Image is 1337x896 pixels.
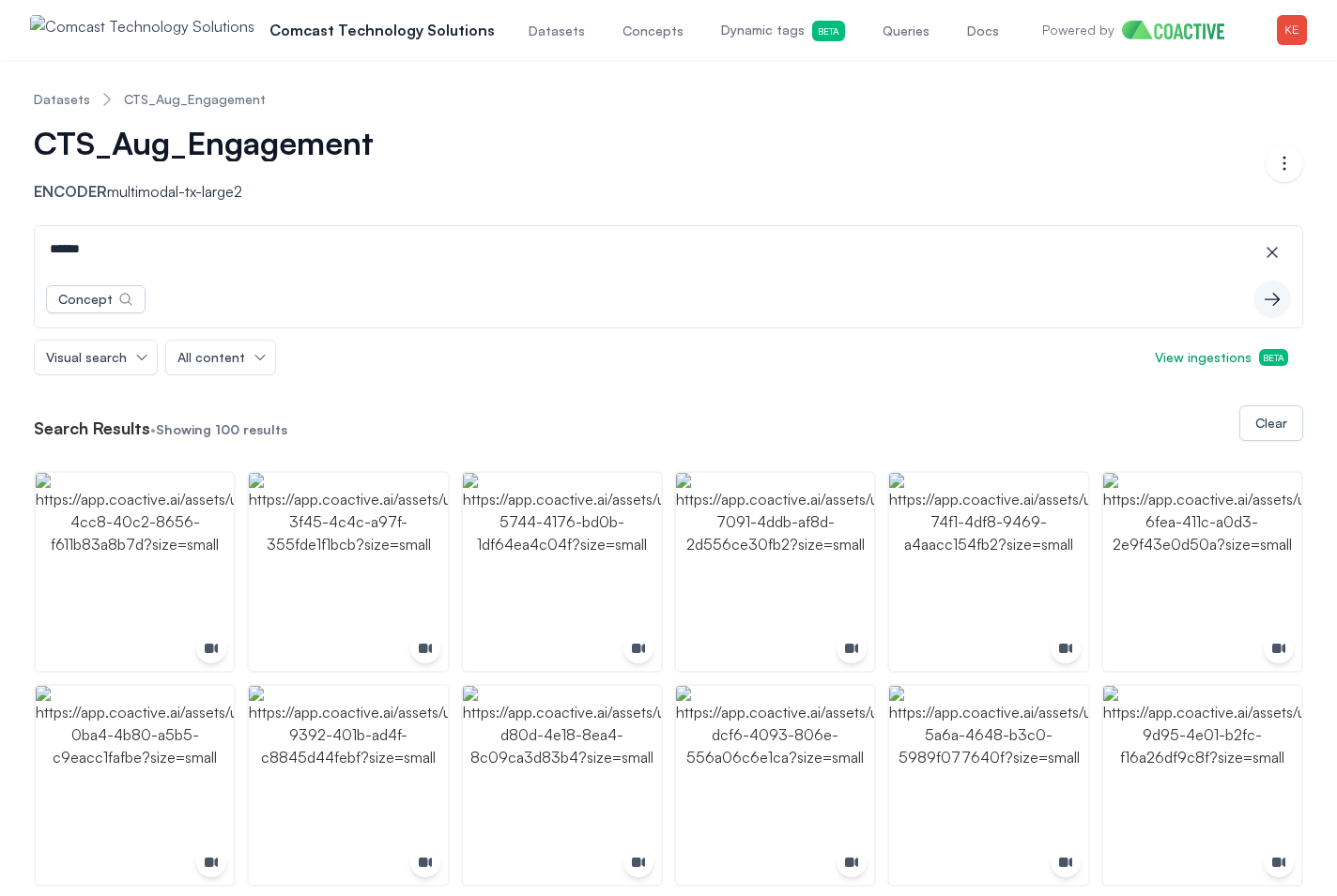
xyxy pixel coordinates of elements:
img: Menu for the logged in user [1277,15,1307,45]
button: Concept [46,285,146,313]
span: Queries [883,22,930,40]
span: Beta [812,21,845,41]
span: View ingestions [1155,348,1288,367]
span: Dynamic tags [721,21,845,41]
span: Encoder [34,182,107,201]
img: https://app.coactive.ai/assets/ui/images/coactive/CTS_Aug_Engagement_1754597090290/e257b5bc-7091-... [676,473,874,671]
p: Comcast Technology Solutions [269,19,495,41]
img: https://app.coactive.ai/assets/ui/images/coactive/CTS_Aug_Engagement_1754597090290/5bb9d61c-d80d-... [463,686,661,884]
button: View ingestionsBeta [1140,341,1303,374]
button: CTS_Aug_Engagement [34,124,400,161]
span: • [150,419,156,438]
button: Visual search [35,341,157,374]
span: Visual search [46,348,127,367]
img: https://app.coactive.ai/assets/ui/images/coactive/CTS_Aug_Engagement_1754597090290/70d5537c-9d95-... [1103,686,1301,884]
img: https://app.coactive.ai/assets/ui/images/coactive/CTS_Aug_Engagement_1754597090290/9df44473-3f45-... [249,473,447,671]
img: https://app.coactive.ai/assets/ui/images/coactive/CTS_Aug_Engagement_1754597090290/6de6e8b3-5744-... [463,473,661,671]
img: Home [1122,21,1239,39]
img: https://app.coactive.ai/assets/ui/images/coactive/CTS_Aug_Engagement_1754597090290/0aa68da3-4cc8-... [36,473,234,671]
img: https://app.coactive.ai/assets/ui/images/coactive/CTS_Aug_Engagement_1754597090290/29884499-6fea-... [1103,473,1301,671]
p: multimodal-tx-large2 [34,180,415,203]
a: CTS_Aug_Engagement [124,90,266,109]
img: https://app.coactive.ai/assets/ui/images/coactive/CTS_Aug_Engagement_1754597090290/c7c3c3c5-9392-... [249,686,447,884]
div: Clear [1255,414,1287,433]
button: All content [166,341,275,374]
span: 100 [215,421,239,437]
img: Comcast Technology Solutions [30,15,254,45]
span: Datasets [529,22,585,40]
img: https://app.coactive.ai/assets/ui/images/coactive/CTS_Aug_Engagement_1754597090290/3decfde7-dcf6-... [676,686,874,884]
span: Concepts [622,22,684,40]
span: Beta [1259,349,1288,366]
img: https://app.coactive.ai/assets/ui/images/coactive/CTS_Aug_Engagement_1754597090290/8c336037-5a6a-... [889,686,1087,884]
span: All content [177,348,245,367]
img: https://app.coactive.ai/assets/ui/images/coactive/CTS_Aug_Engagement_1754597090290/ff4fb4a0-0ba4-... [36,686,234,884]
span: CTS_Aug_Engagement [34,124,374,161]
div: Concept [58,290,113,309]
button: Clear [1239,405,1303,441]
a: Datasets [34,90,90,109]
img: https://app.coactive.ai/assets/ui/images/coactive/CTS_Aug_Engagement_1754597090290/7a85dd3b-74f1-... [889,473,1087,671]
h2: Search Results [34,418,150,438]
p: Powered by [1042,21,1114,39]
span: Showing results [156,421,287,437]
nav: Breadcrumb [34,75,1303,124]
